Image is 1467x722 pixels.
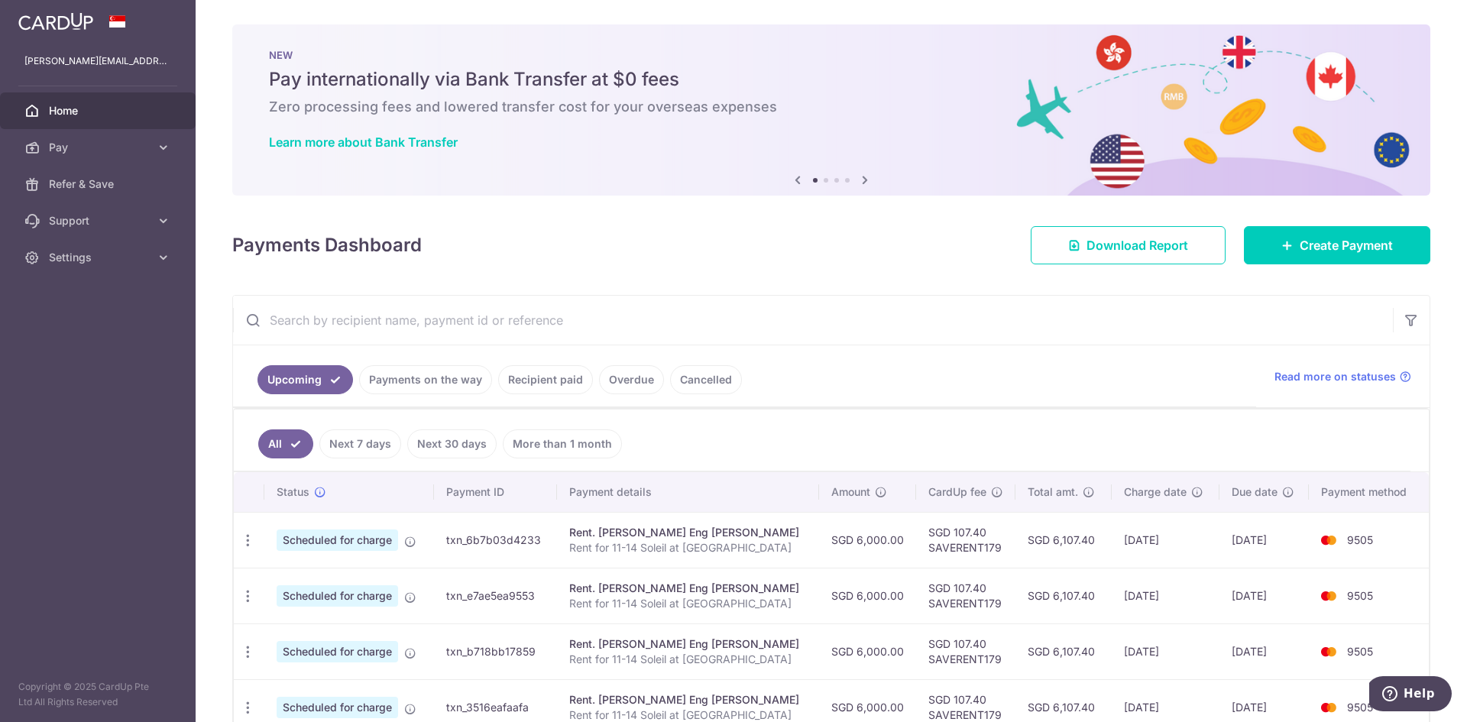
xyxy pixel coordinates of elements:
img: Bank Card [1313,587,1344,605]
span: Download Report [1086,236,1188,254]
span: Scheduled for charge [277,697,398,718]
span: CardUp fee [928,484,986,500]
td: SGD 6,107.40 [1015,512,1112,568]
span: Scheduled for charge [277,529,398,551]
span: Scheduled for charge [277,585,398,607]
p: Rent for 11-14 Soleil at [GEOGRAPHIC_DATA] [569,540,808,555]
span: 9505 [1347,589,1373,602]
td: txn_6b7b03d4233 [434,512,557,568]
a: Download Report [1031,226,1226,264]
span: 9505 [1347,645,1373,658]
span: Total amt. [1028,484,1078,500]
a: Recipient paid [498,365,593,394]
a: Next 30 days [407,429,497,458]
td: [DATE] [1219,512,1310,568]
a: Overdue [599,365,664,394]
td: SGD 107.40 SAVERENT179 [916,623,1015,679]
div: Rent. [PERSON_NAME] Eng [PERSON_NAME] [569,636,808,652]
iframe: Opens a widget where you can find more information [1369,676,1452,714]
span: Refer & Save [49,176,150,192]
p: NEW [269,49,1394,61]
p: Rent for 11-14 Soleil at [GEOGRAPHIC_DATA] [569,652,808,667]
span: 9505 [1347,701,1373,714]
a: Next 7 days [319,429,401,458]
td: SGD 6,000.00 [819,512,916,568]
a: Cancelled [670,365,742,394]
span: Support [49,213,150,228]
img: Bank Card [1313,531,1344,549]
span: Amount [831,484,870,500]
span: Charge date [1124,484,1187,500]
span: Scheduled for charge [277,641,398,662]
td: [DATE] [1112,512,1219,568]
td: SGD 6,107.40 [1015,568,1112,623]
img: CardUp [18,12,93,31]
span: Settings [49,250,150,265]
a: Create Payment [1244,226,1430,264]
div: Rent. [PERSON_NAME] Eng [PERSON_NAME] [569,525,808,540]
span: Read more on statuses [1274,369,1396,384]
span: Create Payment [1300,236,1393,254]
td: SGD 6,000.00 [819,568,916,623]
th: Payment method [1309,472,1429,512]
td: SGD 6,000.00 [819,623,916,679]
span: 9505 [1347,533,1373,546]
p: Rent for 11-14 Soleil at [GEOGRAPHIC_DATA] [569,596,808,611]
a: Learn more about Bank Transfer [269,134,458,150]
img: Bank Card [1313,698,1344,717]
span: Pay [49,140,150,155]
img: Bank transfer banner [232,24,1430,196]
h4: Payments Dashboard [232,231,422,259]
td: [DATE] [1219,623,1310,679]
td: SGD 107.40 SAVERENT179 [916,512,1015,568]
a: Payments on the way [359,365,492,394]
h6: Zero processing fees and lowered transfer cost for your overseas expenses [269,98,1394,116]
span: Due date [1232,484,1278,500]
h5: Pay internationally via Bank Transfer at $0 fees [269,67,1394,92]
span: Status [277,484,309,500]
td: [DATE] [1219,568,1310,623]
td: txn_e7ae5ea9553 [434,568,557,623]
th: Payment ID [434,472,557,512]
img: Bank Card [1313,643,1344,661]
p: [PERSON_NAME][EMAIL_ADDRESS][DOMAIN_NAME] [24,53,171,69]
td: [DATE] [1112,568,1219,623]
a: More than 1 month [503,429,622,458]
td: SGD 6,107.40 [1015,623,1112,679]
a: Read more on statuses [1274,369,1411,384]
input: Search by recipient name, payment id or reference [233,296,1393,345]
a: Upcoming [257,365,353,394]
td: txn_b718bb17859 [434,623,557,679]
div: Rent. [PERSON_NAME] Eng [PERSON_NAME] [569,581,808,596]
span: Home [49,103,150,118]
div: Rent. [PERSON_NAME] Eng [PERSON_NAME] [569,692,808,707]
td: [DATE] [1112,623,1219,679]
td: SGD 107.40 SAVERENT179 [916,568,1015,623]
th: Payment details [557,472,820,512]
a: All [258,429,313,458]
